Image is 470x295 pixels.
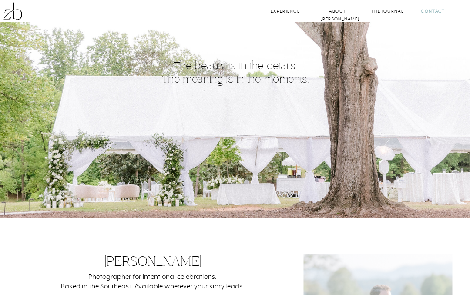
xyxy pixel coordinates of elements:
[320,7,355,15] a: About [PERSON_NAME]
[269,7,301,15] a: Experience
[370,7,404,15] a: The Journal
[67,254,239,272] h3: [PERSON_NAME]
[130,60,340,89] p: The beauty is in the details. The meaning is in the moments.
[18,272,287,293] p: Photographer for intentional celebrations. Based in the Southeast. Available wherever your story ...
